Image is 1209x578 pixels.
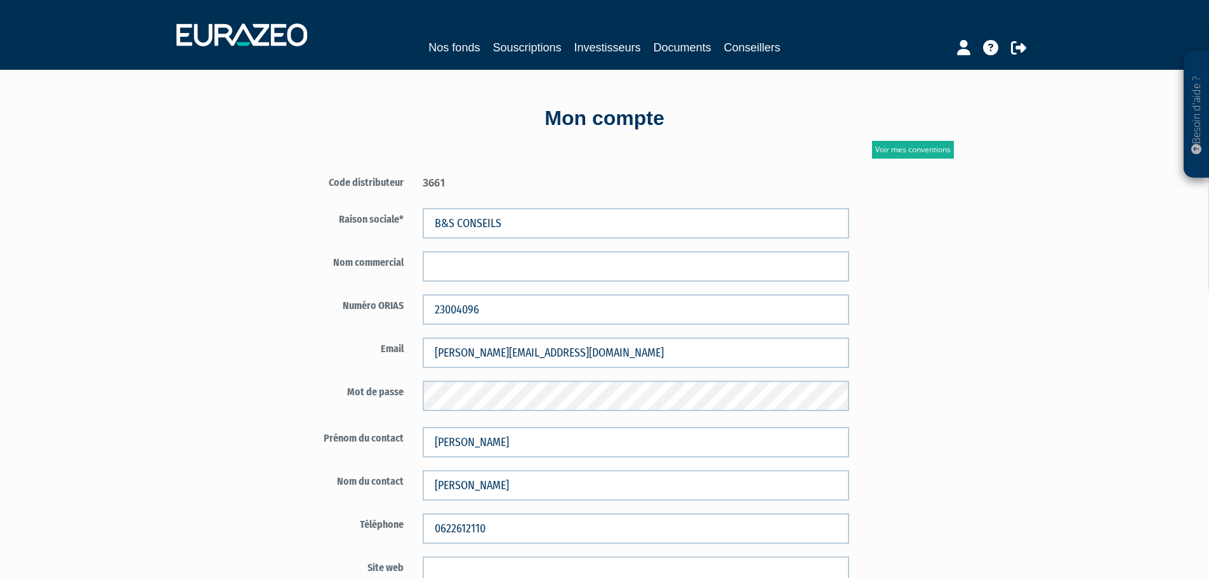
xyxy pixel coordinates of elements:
label: Raison sociale* [265,208,414,227]
img: 1732889491-logotype_eurazeo_blanc_rvb.png [176,23,307,46]
label: Nom commercial [265,251,414,270]
label: Email [265,338,414,357]
label: Téléphone [265,513,414,532]
a: Voir mes conventions [872,141,954,159]
label: Site web [265,556,414,575]
a: Documents [654,39,711,56]
label: Nom du contact [265,470,414,489]
div: 3661 [413,171,859,190]
a: Investisseurs [574,39,640,56]
div: Mon compte [243,104,967,133]
label: Prénom du contact [265,427,414,446]
a: Nos fonds [428,39,480,56]
label: Code distributeur [265,171,414,190]
label: Mot de passe [265,381,414,400]
p: Besoin d'aide ? [1189,58,1204,172]
a: Souscriptions [492,39,561,56]
label: Numéro ORIAS [265,294,414,313]
a: Conseillers [724,39,781,56]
